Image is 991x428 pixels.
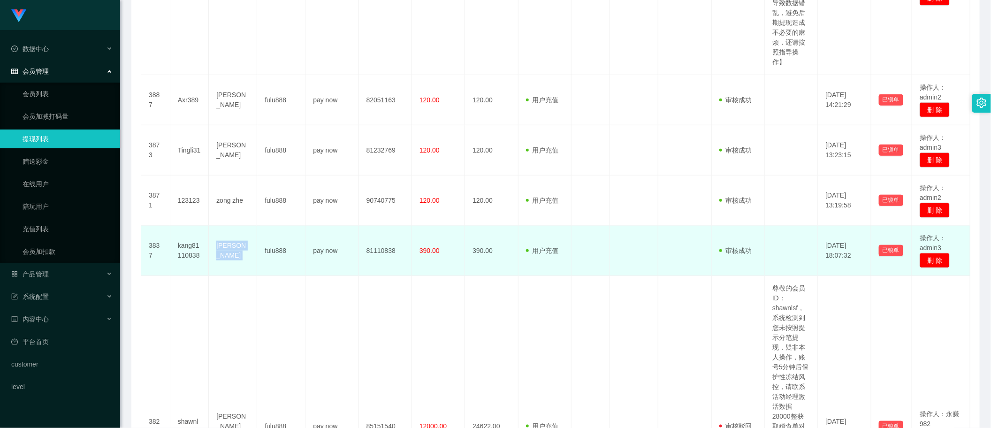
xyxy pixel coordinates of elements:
a: 会员加减打码量 [23,107,113,126]
td: [DATE] 13:23:15 [818,125,871,176]
button: 删 除 [920,203,950,218]
i: 图标: form [11,293,18,300]
td: 120.00 [465,125,518,176]
td: 82051163 [359,75,412,125]
td: Tingli31 [170,125,209,176]
td: pay now [305,176,358,226]
td: 3837 [141,226,170,276]
a: 会员加扣款 [23,242,113,261]
i: 图标: table [11,68,18,75]
td: [DATE] 18:07:32 [818,226,871,276]
td: pay now [305,226,358,276]
span: 操作人：admin2 [920,84,946,101]
a: customer [11,355,113,374]
i: 图标: setting [976,98,987,108]
span: 系统配置 [11,293,49,300]
span: 审核成功 [719,146,752,154]
span: 操作人：永赚982 [920,410,959,428]
td: 81232769 [359,125,412,176]
td: 390.00 [465,226,518,276]
td: 123123 [170,176,209,226]
td: Axr389 [170,75,209,125]
span: 操作人：admin2 [920,184,946,201]
span: 数据中心 [11,45,49,53]
span: 390.00 [419,247,440,254]
a: 陪玩用户 [23,197,113,216]
td: fulu888 [257,226,305,276]
span: 操作人：admin3 [920,134,946,151]
td: 120.00 [465,75,518,125]
td: [PERSON_NAME] [209,75,257,125]
td: pay now [305,125,358,176]
td: fulu888 [257,75,305,125]
button: 已锁单 [879,245,903,256]
button: 删 除 [920,102,950,117]
img: logo.9652507e.png [11,9,26,23]
a: 充值列表 [23,220,113,238]
a: 会员列表 [23,84,113,103]
span: 120.00 [419,96,440,104]
a: 提现列表 [23,130,113,148]
td: [PERSON_NAME] [209,226,257,276]
td: 90740775 [359,176,412,226]
span: 用户充值 [526,96,559,104]
button: 删 除 [920,253,950,268]
span: 120.00 [419,197,440,204]
td: 120.00 [465,176,518,226]
td: pay now [305,75,358,125]
span: 产品管理 [11,270,49,278]
button: 已锁单 [879,145,903,156]
td: fulu888 [257,125,305,176]
button: 已锁单 [879,94,903,106]
td: [PERSON_NAME] [209,125,257,176]
a: level [11,377,113,396]
span: 审核成功 [719,247,752,254]
span: 会员管理 [11,68,49,75]
td: zong zhe [209,176,257,226]
td: fulu888 [257,176,305,226]
td: kang81110838 [170,226,209,276]
a: 图标: dashboard平台首页 [11,332,113,351]
td: 81110838 [359,226,412,276]
td: 3887 [141,75,170,125]
i: 图标: appstore-o [11,271,18,277]
span: 120.00 [419,146,440,154]
button: 删 除 [920,153,950,168]
span: 用户充值 [526,197,559,204]
span: 内容中心 [11,315,49,323]
a: 赠送彩金 [23,152,113,171]
span: 操作人：admin3 [920,234,946,252]
i: 图标: check-circle-o [11,46,18,52]
a: 在线用户 [23,175,113,193]
span: 审核成功 [719,197,752,204]
td: 3873 [141,125,170,176]
i: 图标: profile [11,316,18,322]
span: 用户充值 [526,247,559,254]
button: 已锁单 [879,195,903,206]
td: 3871 [141,176,170,226]
span: 用户充值 [526,146,559,154]
td: [DATE] 13:19:58 [818,176,871,226]
td: [DATE] 14:21:29 [818,75,871,125]
span: 审核成功 [719,96,752,104]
